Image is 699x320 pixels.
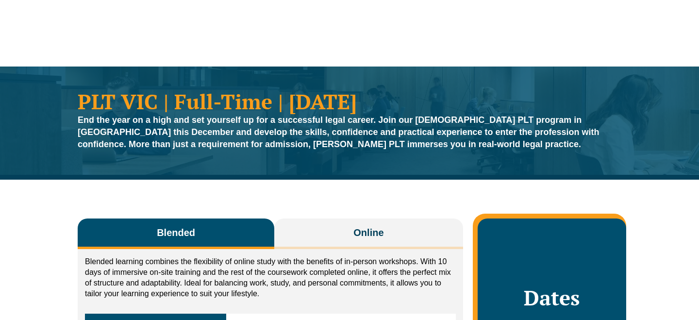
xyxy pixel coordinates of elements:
[85,256,456,299] p: Blended learning combines the flexibility of online study with the benefits of in-person workshop...
[78,91,621,112] h1: PLT VIC | Full-Time | [DATE]
[78,115,599,149] strong: End the year on a high and set yourself up for a successful legal career. Join our [DEMOGRAPHIC_D...
[487,286,616,310] h2: Dates
[157,226,195,239] span: Blended
[353,226,383,239] span: Online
